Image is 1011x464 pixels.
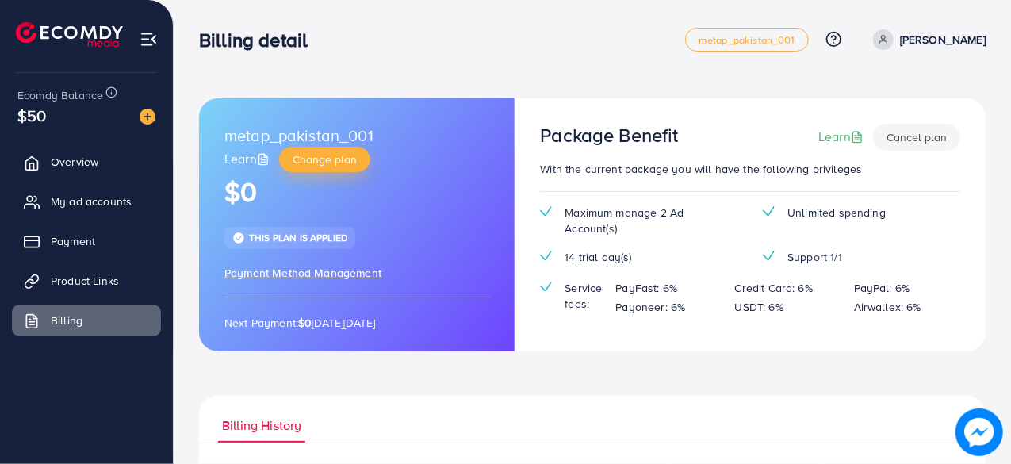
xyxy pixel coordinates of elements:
span: Service fees: [565,280,603,313]
p: Credit Card: 6% [735,278,813,297]
a: metap_pakistan_001 [685,28,809,52]
strong: $0 [298,315,312,331]
img: tick [763,251,775,261]
img: image [955,408,1003,456]
span: My ad accounts [51,194,132,209]
span: This plan is applied [249,231,347,244]
img: tick [540,282,552,292]
span: Ecomdy Balance [17,87,103,103]
button: Change plan [279,147,370,172]
h3: Billing detail [199,29,320,52]
span: Change plan [293,151,357,167]
span: Billing [51,313,82,328]
a: Billing [12,305,161,336]
p: PayPal: 6% [854,278,910,297]
a: My ad accounts [12,186,161,217]
p: With the current package you will have the following privileges [540,159,960,178]
span: Product Links [51,273,119,289]
button: Cancel plan [873,124,960,151]
img: tick [540,206,552,217]
h3: Package Benefit [540,124,678,147]
p: Payoneer: 6% [616,297,686,316]
a: Learn [818,128,867,146]
span: $50 [17,104,46,127]
p: USDT: 6% [735,297,783,316]
span: Payment [51,233,95,249]
span: Billing History [222,416,301,435]
a: Overview [12,146,161,178]
span: Unlimited spending [787,205,886,220]
span: Overview [51,154,98,170]
p: [PERSON_NAME] [900,30,986,49]
a: Learn [224,150,273,168]
img: tick [763,206,775,217]
span: metap_pakistan_001 [699,35,795,45]
img: image [140,109,155,125]
h1: $0 [224,176,489,209]
img: tick [540,251,552,261]
span: Maximum manage 2 Ad Account(s) [565,205,737,237]
span: metap_pakistan_001 [224,124,373,147]
span: Support 1/1 [787,249,842,265]
a: Payment [12,225,161,257]
span: Payment Method Management [224,265,381,281]
img: tick [232,232,245,244]
a: Product Links [12,265,161,297]
p: Next Payment: [DATE][DATE] [224,313,489,332]
img: logo [16,22,123,47]
img: menu [140,30,158,48]
a: [PERSON_NAME] [867,29,986,50]
p: PayFast: 6% [616,278,678,297]
span: 14 trial day(s) [565,249,631,265]
p: Airwallex: 6% [854,297,921,316]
